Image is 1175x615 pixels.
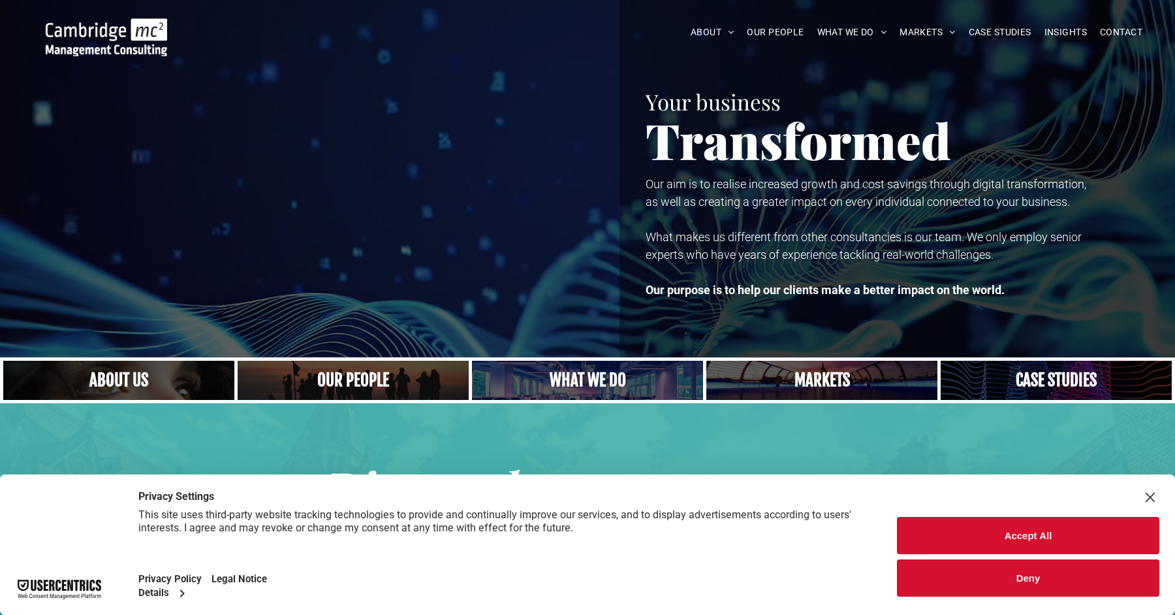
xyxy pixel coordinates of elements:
a: CASE STUDIES | See an Overview of All Our Case Studies | Cambridge Management Consulting [941,361,1172,400]
a: Our Markets | Cambridge Management Consulting [706,361,937,400]
span: Diamond [325,456,518,518]
strong: Our purpose is to help our clients make a better impact on the world. [646,283,1005,297]
a: INSIGHTS [1038,22,1093,42]
span: Your business [646,87,781,116]
a: ABOUT [684,22,741,42]
a: A yoga teacher lifting his whole body off the ground in the peacock pose [465,359,710,401]
a: Close up of woman's face, centered on her eyes [3,361,234,400]
a: WHAT WE DO [811,22,894,42]
span: What makes us different from other consultancies is our team. We only employ senior experts who h... [646,230,1082,261]
a: CONTACT [1093,22,1149,42]
span: Our aim is to realise increased growth and cost savings through digital transformation, as well a... [646,177,1086,208]
a: Your Business Transformed | Cambridge Management Consulting [46,20,167,34]
span: Transformed [646,107,951,173]
a: OUR PEOPLE [740,22,810,42]
img: Go to Homepage [46,18,167,56]
a: MARKETS [893,22,962,42]
a: CASE STUDIES [962,22,1038,42]
a: A crowd in silhouette at sunset, on a rise or lookout point [238,361,469,400]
